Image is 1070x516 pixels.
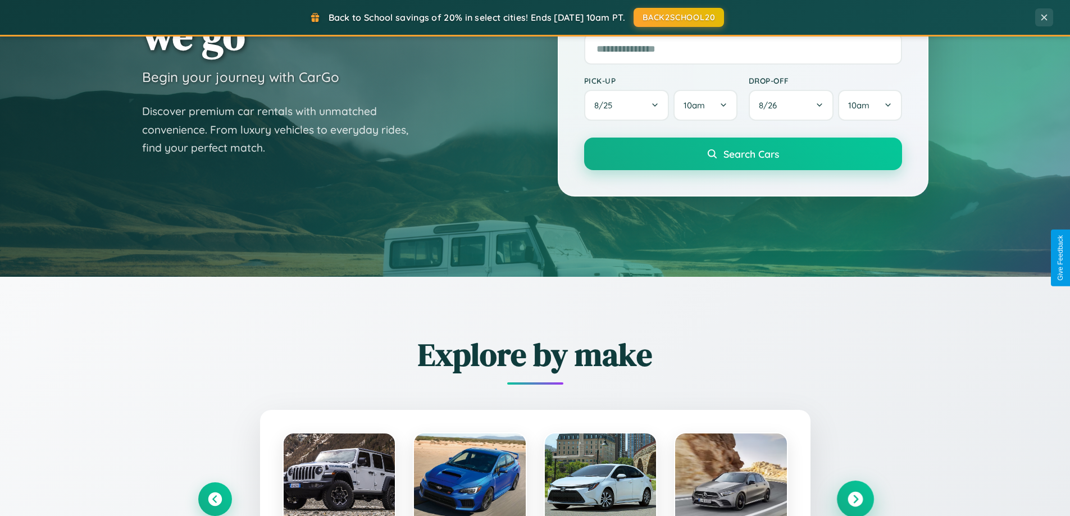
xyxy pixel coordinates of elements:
[329,12,625,23] span: Back to School savings of 20% in select cities! Ends [DATE] 10am PT.
[142,102,423,157] p: Discover premium car rentals with unmatched convenience. From luxury vehicles to everyday rides, ...
[759,100,782,111] span: 8 / 26
[838,90,901,121] button: 10am
[198,333,872,376] h2: Explore by make
[684,100,705,111] span: 10am
[584,90,670,121] button: 8/25
[673,90,737,121] button: 10am
[749,76,902,85] label: Drop-off
[142,69,339,85] h3: Begin your journey with CarGo
[848,100,869,111] span: 10am
[634,8,724,27] button: BACK2SCHOOL20
[584,138,902,170] button: Search Cars
[584,76,737,85] label: Pick-up
[1057,235,1064,281] div: Give Feedback
[749,90,834,121] button: 8/26
[723,148,779,160] span: Search Cars
[594,100,618,111] span: 8 / 25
